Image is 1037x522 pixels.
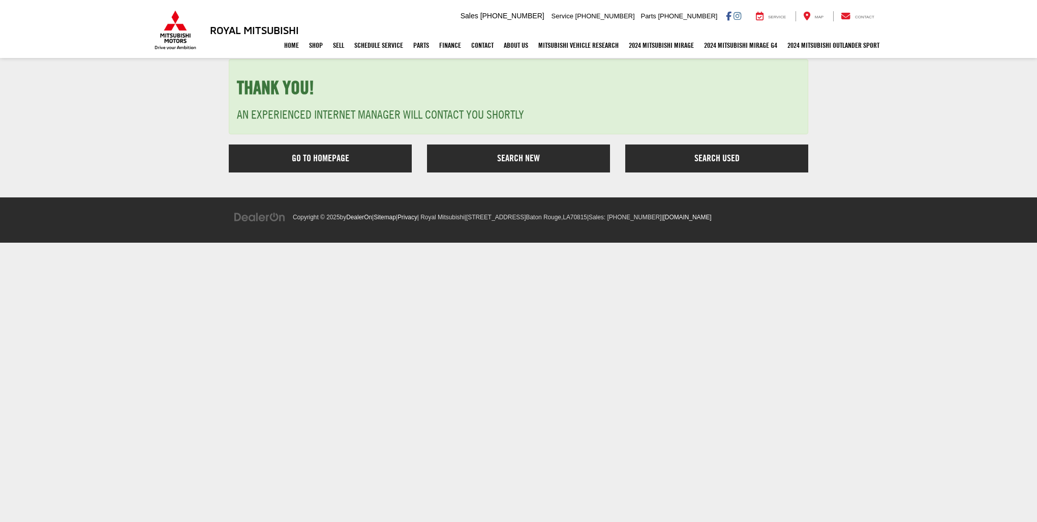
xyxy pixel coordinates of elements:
[461,12,478,20] span: Sales
[640,12,656,20] span: Parts
[346,214,372,221] a: DealerOn Home Page
[624,33,699,58] a: 2024 Mitsubishi Mirage
[796,11,831,21] a: Map
[607,214,661,221] span: [PHONE_NUMBER]
[234,213,286,221] a: DealerOn
[589,214,605,221] span: Sales:
[427,144,610,172] a: Search New
[466,33,499,58] a: Contact
[349,33,408,58] a: Schedule Service: Opens in a new tab
[398,214,417,221] a: Privacy
[152,10,198,50] img: Mitsubishi
[782,33,884,58] a: 2024 Mitsubishi Outlander SPORT
[625,144,808,172] a: Search Used
[663,214,712,221] a: [DOMAIN_NAME]
[734,12,741,20] a: Instagram: Click to visit our Instagram page
[661,214,711,221] span: |
[499,33,533,58] a: About Us
[279,33,304,58] a: Home
[563,214,570,221] span: LA
[465,214,587,221] span: |
[575,12,635,20] span: [PHONE_NUMBER]
[570,214,587,221] span: 70815
[768,15,786,19] span: Service
[466,214,526,221] span: [STREET_ADDRESS]
[408,33,434,58] a: Parts: Opens in a new tab
[533,33,624,58] a: Mitsubishi Vehicle Research
[304,33,328,58] a: Shop
[855,15,874,19] span: Contact
[587,214,662,221] span: |
[480,12,544,20] span: [PHONE_NUMBER]
[234,212,286,223] img: DealerOn
[526,214,563,221] span: Baton Rouge,
[417,214,465,221] span: | Royal Mitsubishi
[229,144,412,172] a: Go to Homepage
[726,12,731,20] a: Facebook: Click to visit our Facebook page
[748,11,794,21] a: Service
[815,15,823,19] span: Map
[328,33,349,58] a: Sell
[699,33,782,58] a: 2024 Mitsubishi Mirage G4
[293,214,340,221] span: Copyright © 2025
[340,214,372,221] span: by
[374,214,396,221] a: Sitemap
[229,144,808,176] section: Links that go to a new page.
[372,214,396,221] span: |
[210,24,299,36] h3: Royal Mitsubishi
[396,214,417,221] span: |
[552,12,573,20] span: Service
[434,33,466,58] a: Finance
[833,11,882,21] a: Contact
[658,12,717,20] span: [PHONE_NUMBER]
[237,108,800,121] h3: An experienced Internet Manager will contact you shortly
[237,76,314,98] strong: Thank You!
